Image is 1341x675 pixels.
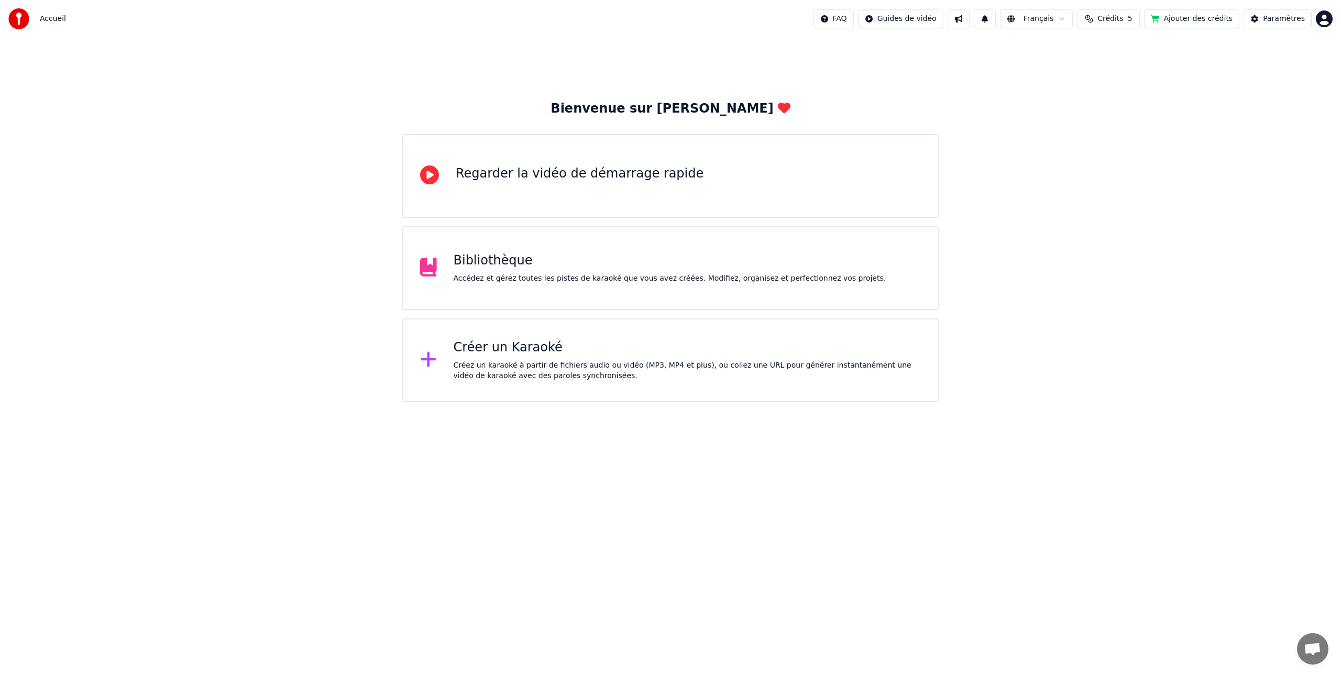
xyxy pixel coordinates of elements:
[8,8,29,29] img: youka
[456,165,704,182] div: Regarder la vidéo de démarrage rapide
[1128,14,1133,24] span: 5
[814,9,854,28] button: FAQ
[1244,9,1312,28] button: Paramètres
[454,360,921,381] div: Créez un karaoké à partir de fichiers audio ou vidéo (MP3, MP4 et plus), ou collez une URL pour g...
[454,273,886,284] div: Accédez et gérez toutes les pistes de karaoké que vous avez créées. Modifiez, organisez et perfec...
[858,9,943,28] button: Guides de vidéo
[40,14,66,24] nav: breadcrumb
[551,101,790,117] div: Bienvenue sur [PERSON_NAME]
[454,339,921,356] div: Créer un Karaoké
[1097,14,1123,24] span: Crédits
[1077,9,1140,28] button: Crédits5
[454,252,886,269] div: Bibliothèque
[40,14,66,24] span: Accueil
[1144,9,1239,28] button: Ajouter des crédits
[1263,14,1305,24] div: Paramètres
[1297,633,1328,665] div: Ouvrir le chat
